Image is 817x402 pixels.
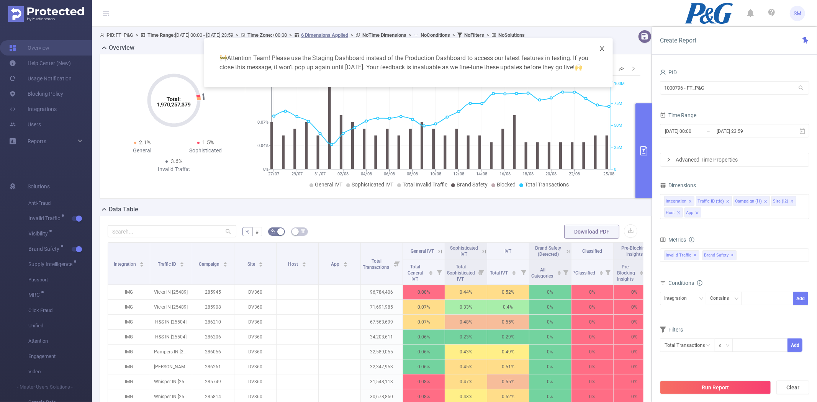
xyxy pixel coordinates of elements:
[575,64,582,71] span: highfive
[793,292,808,305] button: Add
[660,112,696,118] span: Time Range
[660,69,666,75] i: icon: user
[776,381,809,394] button: Clear
[733,196,770,206] li: Campaign (l1)
[591,38,613,60] button: Close
[773,196,788,206] div: Site (l2)
[788,338,802,352] button: Add
[666,196,686,206] div: Integration
[660,327,683,333] span: Filters
[666,157,671,162] i: icon: right
[725,343,730,348] i: icon: down
[660,69,677,75] span: PID
[668,280,702,286] span: Conditions
[734,296,739,302] i: icon: down
[599,46,605,52] i: icon: close
[735,196,762,206] div: Campaign (l1)
[702,250,737,260] span: Brand Safety
[660,237,686,243] span: Metrics
[660,37,696,44] span: Create Report
[696,196,732,206] li: Traffic ID (tid)
[731,251,734,260] span: ✕
[790,199,794,204] i: icon: close
[719,339,727,351] div: ≥
[664,196,694,206] li: Integration
[764,199,768,204] i: icon: close
[660,381,771,394] button: Run Report
[689,237,694,242] i: icon: info-circle
[699,296,704,302] i: icon: down
[695,211,699,216] i: icon: close
[664,292,692,305] div: Integration
[664,250,699,260] span: Invalid Traffic
[660,153,809,166] div: icon: rightAdvanced Time Properties
[697,196,724,206] div: Traffic ID (tid)
[677,211,681,216] i: icon: close
[688,199,692,204] i: icon: close
[697,280,702,286] i: icon: info-circle
[213,47,604,78] div: Attention Team! Please use the Staging Dashboard instead of the Production Dashboard to access ou...
[726,199,730,204] i: icon: close
[716,126,778,136] input: End date
[694,251,697,260] span: ✕
[710,292,734,305] div: Contains
[664,126,726,136] input: Start date
[660,182,696,188] span: Dimensions
[664,208,683,217] li: Host
[771,196,796,206] li: Site (l2)
[686,208,693,218] div: App
[219,54,227,62] span: warning
[684,208,701,217] li: App
[666,208,675,218] div: Host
